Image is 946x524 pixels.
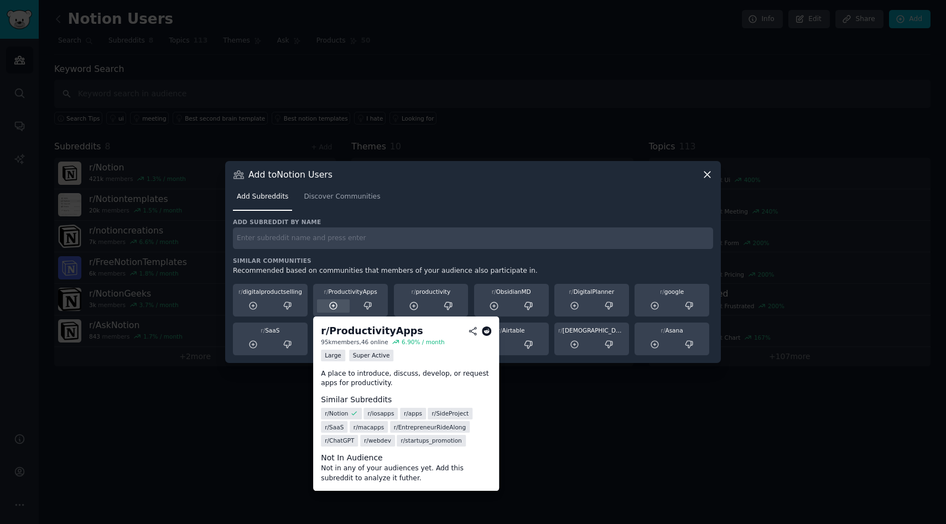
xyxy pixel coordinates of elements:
[368,409,394,417] span: r/ iosapps
[233,266,713,276] div: Recommended based on communities that members of your audience also participate in.
[558,326,625,334] div: [DEMOGRAPHIC_DATA]
[321,324,423,338] div: r/ ProductivityApps
[261,327,265,334] span: r/
[478,288,545,295] div: ObsidianMD
[325,423,344,431] span: r/ SaaS
[558,327,563,334] span: r/
[569,288,574,295] span: r/
[394,423,466,431] span: r/ EntrepreneurRideAlong
[321,394,491,406] dt: Similar Subreddits
[325,409,348,417] span: r/ Notion
[349,350,394,361] div: Super Active
[300,188,384,211] a: Discover Communities
[398,288,465,295] div: productivity
[321,452,491,464] dt: Not In Audience
[233,188,292,211] a: Add Subreddits
[324,288,329,295] span: r/
[237,192,288,202] span: Add Subreddits
[432,409,469,417] span: r/ SideProject
[321,369,491,388] p: A place to introduce, discuss, develop, or request apps for productivity.
[321,464,491,483] dd: Not in any of your audiences yet. Add this subreddit to analyze it futher.
[661,327,666,334] span: r/
[401,437,461,444] span: r/ startups_promotion
[638,288,705,295] div: google
[412,288,416,295] span: r/
[233,257,713,264] h3: Similar Communities
[317,288,384,295] div: ProductivityApps
[364,437,391,444] span: r/ webdev
[478,326,545,334] div: Airtable
[660,288,664,295] span: r/
[498,327,502,334] span: r/
[304,192,380,202] span: Discover Communities
[558,288,625,295] div: DigitalPlanner
[404,409,422,417] span: r/ apps
[638,326,705,334] div: Asana
[237,288,304,295] div: digitalproductselling
[238,288,243,295] span: r/
[237,326,304,334] div: SaaS
[233,227,713,249] input: Enter subreddit name and press enter
[321,350,345,361] div: Large
[492,288,496,295] span: r/
[325,437,354,444] span: r/ ChatGPT
[402,338,445,346] div: 6.90 % / month
[248,169,332,180] h3: Add to Notion Users
[354,423,384,431] span: r/ macapps
[233,218,713,226] h3: Add subreddit by name
[321,338,388,346] div: 95k members, 46 online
